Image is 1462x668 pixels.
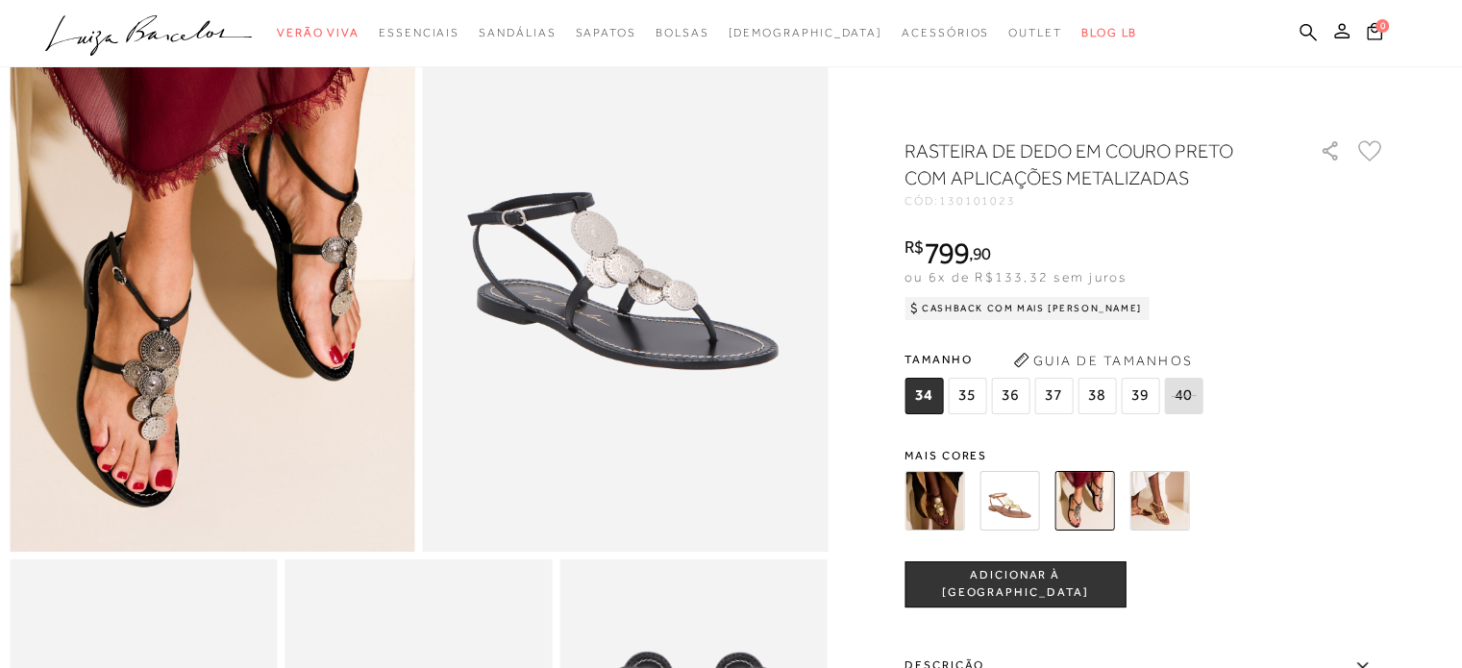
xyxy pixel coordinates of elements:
[575,15,635,51] a: categoryNavScreenReaderText
[728,15,882,51] a: noSubCategoriesText
[379,26,459,39] span: Essenciais
[904,345,1207,374] span: Tamanho
[1006,345,1199,376] button: Guia de Tamanhos
[904,378,943,414] span: 34
[904,269,1127,285] span: ou 6x de R$133,32 sem juros
[979,471,1039,531] img: RASTEIRA DE DEDO EM COURO CARAMELO COM APLICAÇÕES METALIZADAS
[1008,15,1062,51] a: categoryNavScreenReaderText
[904,561,1126,607] button: ADICIONAR À [GEOGRAPHIC_DATA]
[905,567,1125,601] span: ADICIONAR À [GEOGRAPHIC_DATA]
[277,15,359,51] a: categoryNavScreenReaderText
[904,297,1150,320] div: Cashback com Mais [PERSON_NAME]
[904,238,924,256] i: R$
[1121,378,1159,414] span: 39
[479,26,556,39] span: Sandálias
[656,15,709,51] a: categoryNavScreenReaderText
[924,235,969,270] span: 799
[1008,26,1062,39] span: Outlet
[728,26,882,39] span: [DEMOGRAPHIC_DATA]
[479,15,556,51] a: categoryNavScreenReaderText
[277,26,359,39] span: Verão Viva
[656,26,709,39] span: Bolsas
[575,26,635,39] span: Sapatos
[379,15,459,51] a: categoryNavScreenReaderText
[939,194,1016,208] span: 130101023
[1081,15,1137,51] a: BLOG LB
[902,26,989,39] span: Acessórios
[1164,378,1202,414] span: 40
[948,378,986,414] span: 35
[902,15,989,51] a: categoryNavScreenReaderText
[1034,378,1073,414] span: 37
[904,137,1265,191] h1: RASTEIRA DE DEDO EM COURO PRETO COM APLICAÇÕES METALIZADAS
[991,378,1029,414] span: 36
[969,245,991,262] i: ,
[1078,378,1116,414] span: 38
[1129,471,1189,531] img: RASTEIRA DE DEDO METALIZADA OURO COM APLICAÇÕES METALIZADAS
[1081,26,1137,39] span: BLOG LB
[904,195,1289,207] div: CÓD:
[1361,21,1388,47] button: 0
[973,243,991,263] span: 90
[904,471,964,531] img: RASTEIRA DE DEDO EM COURO CAFÉ COM APLICAÇÕES METALIZADAS
[1054,471,1114,531] img: RASTEIRA DE DEDO EM COURO PRETO COM APLICAÇÕES METALIZADAS
[1375,19,1389,33] span: 0
[904,450,1385,461] span: Mais cores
